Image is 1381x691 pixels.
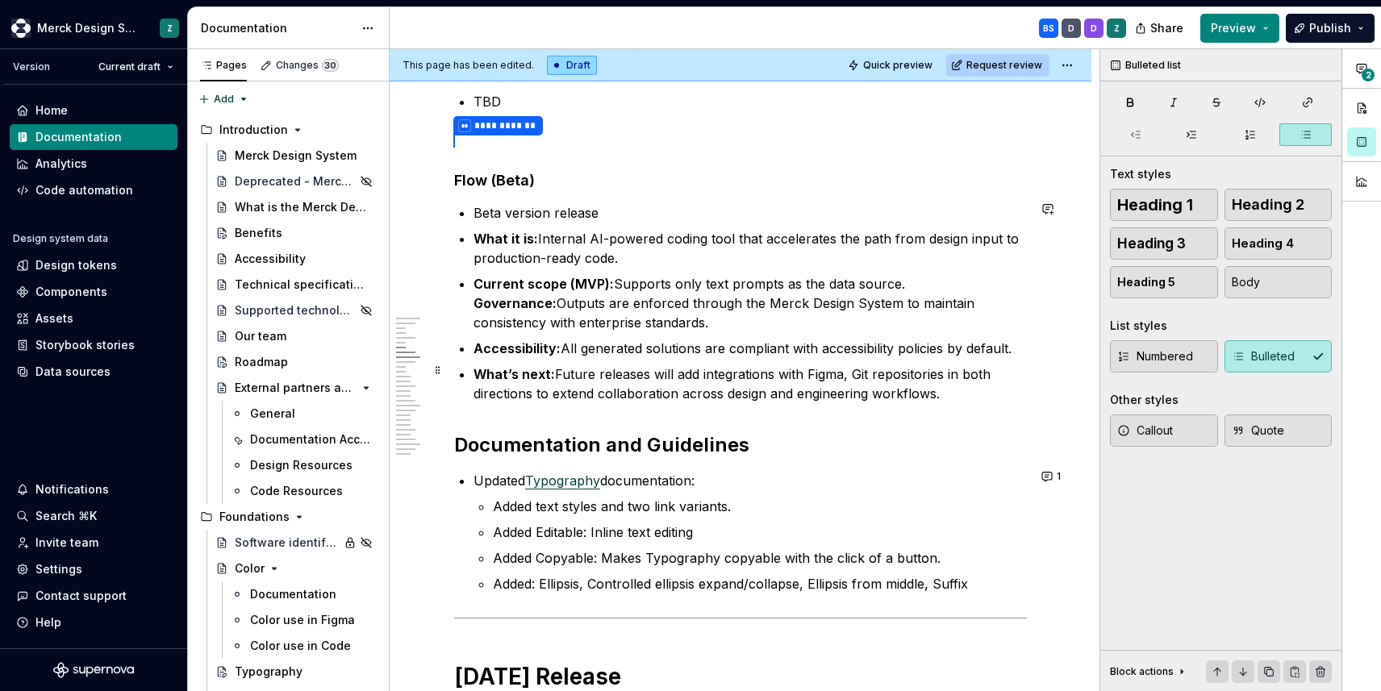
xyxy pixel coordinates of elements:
a: Typography [525,472,600,489]
div: Design tokens [35,257,117,273]
div: What is the Merck Design System? [235,199,368,215]
p: Added text styles and two link variants. [493,497,1027,516]
a: Color [209,556,382,581]
div: Version [13,60,50,73]
span: Heading 4 [1232,235,1294,252]
a: Color use in Figma [224,607,382,633]
div: Software identifier guidance [235,535,339,551]
button: Preview [1200,14,1279,43]
h1: [DATE] Release [454,662,1027,691]
button: Callout [1110,414,1218,447]
button: Add [194,88,254,110]
div: Code Resources [250,483,343,499]
a: Color use in Code [224,633,382,659]
button: Quote [1225,414,1333,447]
button: Share [1127,14,1194,43]
div: Text styles [1110,166,1171,182]
div: Pages [200,59,247,72]
div: Z [167,22,173,35]
div: Introduction [219,122,288,138]
button: Body [1225,266,1333,298]
strong: What’s next: [474,366,555,382]
a: Storybook stories [10,332,177,358]
p: Added Copyable: Makes Typography copyable with the click of a button. [493,548,1027,568]
div: Color [235,560,265,577]
span: Add [214,93,234,106]
a: Merck Design System [209,143,382,169]
a: Data sources [10,359,177,385]
div: Foundations [194,504,382,530]
div: Other styles [1110,392,1179,408]
div: Block actions [1110,665,1174,678]
span: Request review [966,59,1042,72]
strong: What it is: [474,231,538,247]
div: BS [1043,22,1054,35]
div: General [250,406,295,422]
button: Help [10,610,177,635]
a: Analytics [10,151,177,177]
button: Search ⌘K [10,503,177,529]
span: Publish [1309,20,1351,36]
span: Heading 3 [1117,235,1186,252]
a: Invite team [10,530,177,556]
button: Publish [1286,14,1375,43]
a: Documentation [10,124,177,150]
div: Data sources [35,364,111,380]
p: Added Editable: Inline text editing [493,522,1027,542]
div: Typography [235,664,302,680]
a: Software identifier guidance [209,530,382,556]
div: Block actions [1110,660,1188,683]
a: Code automation [10,177,177,203]
div: Design Resources [250,457,353,473]
a: Technical specifications [209,272,382,298]
div: Supported technologies [235,302,355,318]
div: Benefits [235,225,282,241]
div: Invite team [35,535,98,551]
span: Preview [1211,20,1256,36]
div: Technical specifications [235,277,368,293]
div: Documentation Access [250,431,373,447]
div: Code automation [35,182,133,198]
button: Request review [946,54,1049,77]
span: 1 [1057,470,1061,483]
a: Settings [10,556,177,582]
button: Quick preview [843,54,940,77]
img: 317a9594-9ec3-41ad-b59a-e557b98ff41d.png [11,19,31,38]
p: Updated documentation: [474,471,1027,490]
a: Deprecated - Merck Design System [209,169,382,194]
div: D [1068,22,1074,35]
span: Share [1150,20,1183,36]
div: Search ⌘K [35,508,97,524]
span: Callout [1117,423,1173,439]
button: Numbered [1110,340,1218,373]
span: 2 [1362,69,1375,81]
div: Notifications [35,481,109,497]
div: Our team [235,328,286,344]
span: This page has been edited. [403,59,534,72]
div: Components [35,284,107,300]
a: Roadmap [209,349,382,375]
p: Added: Ellipsis, Controlled ellipsis expand/collapse, Ellipsis from middle, Suffix [493,574,1027,593]
span: Quote [1232,423,1284,439]
p: Future releases will add integrations with Figma, Git repositories in both directions to extend c... [474,364,1027,403]
div: External partners access [235,380,357,396]
a: Components [10,279,177,305]
span: 30 [322,59,339,72]
div: D [1091,22,1097,35]
h2: Documentation and Guidelines [454,432,1027,458]
div: Z [1114,22,1120,35]
div: Changes [276,59,339,72]
a: Typography [209,659,382,685]
div: Home [35,102,68,119]
div: Foundations [219,509,290,525]
a: Supported technologies [209,298,382,323]
div: Deprecated - Merck Design System [235,173,355,189]
div: Introduction [194,117,382,143]
h4: Flow (Beta) [454,171,1027,190]
a: Home [10,98,177,123]
div: Draft [547,56,597,75]
p: Supports only text prompts as the data source. Outputs are enforced through the Merck Design Syst... [474,274,1027,332]
a: What is the Merck Design System? [209,194,382,220]
span: Body [1232,274,1260,290]
strong: Current scope (MVP): [474,276,614,292]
